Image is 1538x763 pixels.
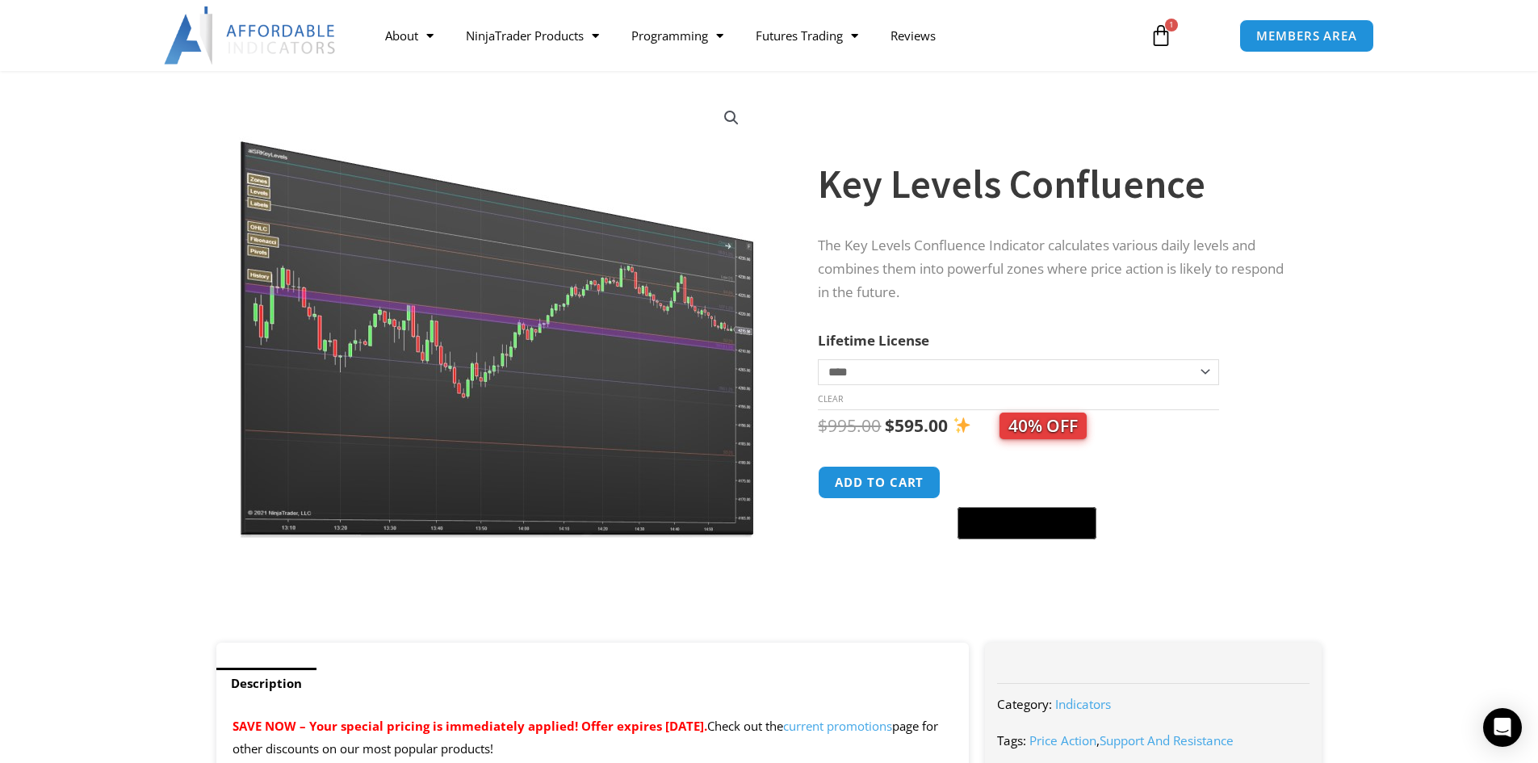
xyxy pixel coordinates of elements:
[1125,12,1196,59] a: 1
[233,718,707,734] span: SAVE NOW – Your special pricing is immediately applied! Offer expires [DATE].
[818,549,1289,564] iframe: PayPal Message 1
[818,414,828,437] span: $
[818,414,881,437] bdi: 995.00
[1055,696,1111,712] a: Indicators
[450,17,615,54] a: NinjaTrader Products
[717,103,746,132] a: View full-screen image gallery
[954,463,1100,502] iframe: Secure express checkout frame
[164,6,337,65] img: LogoAI | Affordable Indicators – NinjaTrader
[239,91,758,538] img: Key Levels 1 | Affordable Indicators – NinjaTrader
[615,17,740,54] a: Programming
[369,17,1131,54] nav: Menu
[818,393,843,405] a: Clear options
[233,715,953,761] p: Check out the page for other discounts on our most popular products!
[818,234,1289,304] p: The Key Levels Confluence Indicator calculates various daily levels and combines them into powerf...
[958,507,1096,539] button: Buy with GPay
[885,414,948,437] bdi: 595.00
[1239,19,1374,52] a: MEMBERS AREA
[885,414,895,437] span: $
[818,331,929,350] label: Lifetime License
[1029,732,1234,748] span: ,
[818,156,1289,212] h1: Key Levels Confluence
[953,417,970,434] img: ✨
[740,17,874,54] a: Futures Trading
[1256,30,1357,42] span: MEMBERS AREA
[999,413,1087,439] span: 40% OFF
[1165,19,1178,31] span: 1
[1029,732,1096,748] a: Price Action
[1483,708,1522,747] div: Open Intercom Messenger
[874,17,952,54] a: Reviews
[997,696,1052,712] span: Category:
[783,718,892,734] a: current promotions
[1100,732,1234,748] a: Support And Resistance
[369,17,450,54] a: About
[216,668,316,699] a: Description
[818,466,941,499] button: Add to cart
[997,732,1026,748] span: Tags:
